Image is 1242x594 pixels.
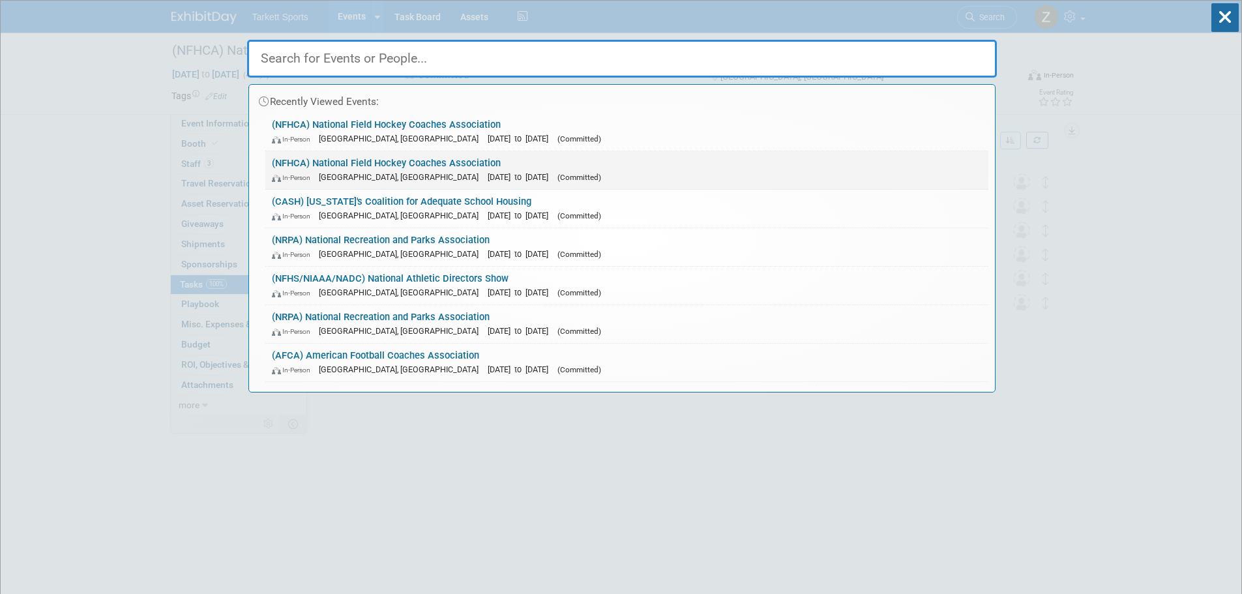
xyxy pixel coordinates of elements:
span: In-Person [272,366,316,374]
span: [DATE] to [DATE] [488,288,555,297]
span: (Committed) [557,365,601,374]
a: (NFHS/NIAAA/NADC) National Athletic Directors Show In-Person [GEOGRAPHIC_DATA], [GEOGRAPHIC_DATA]... [265,267,988,304]
span: In-Person [272,289,316,297]
span: In-Person [272,250,316,259]
span: [DATE] to [DATE] [488,326,555,336]
span: (Committed) [557,134,601,143]
div: Recently Viewed Events: [256,85,988,113]
span: In-Person [272,173,316,182]
span: [DATE] to [DATE] [488,364,555,374]
span: In-Person [272,327,316,336]
span: [GEOGRAPHIC_DATA], [GEOGRAPHIC_DATA] [319,288,485,297]
span: [GEOGRAPHIC_DATA], [GEOGRAPHIC_DATA] [319,249,485,259]
span: [DATE] to [DATE] [488,211,555,220]
span: (Committed) [557,211,601,220]
a: (CASH) [US_STATE]'s Coalition for Adequate School Housing In-Person [GEOGRAPHIC_DATA], [GEOGRAPHI... [265,190,988,228]
span: [GEOGRAPHIC_DATA], [GEOGRAPHIC_DATA] [319,172,485,182]
input: Search for Events or People... [247,40,997,78]
a: (NFHCA) National Field Hockey Coaches Association In-Person [GEOGRAPHIC_DATA], [GEOGRAPHIC_DATA] ... [265,151,988,189]
span: (Committed) [557,288,601,297]
span: [DATE] to [DATE] [488,134,555,143]
span: [GEOGRAPHIC_DATA], [GEOGRAPHIC_DATA] [319,326,485,336]
a: (NRPA) National Recreation and Parks Association In-Person [GEOGRAPHIC_DATA], [GEOGRAPHIC_DATA] [... [265,228,988,266]
a: (AFCA) American Football Coaches Association In-Person [GEOGRAPHIC_DATA], [GEOGRAPHIC_DATA] [DATE... [265,344,988,381]
span: [GEOGRAPHIC_DATA], [GEOGRAPHIC_DATA] [319,134,485,143]
a: (NFHCA) National Field Hockey Coaches Association In-Person [GEOGRAPHIC_DATA], [GEOGRAPHIC_DATA] ... [265,113,988,151]
span: In-Person [272,212,316,220]
span: (Committed) [557,250,601,259]
a: (NRPA) National Recreation and Parks Association In-Person [GEOGRAPHIC_DATA], [GEOGRAPHIC_DATA] [... [265,305,988,343]
span: [DATE] to [DATE] [488,249,555,259]
span: (Committed) [557,327,601,336]
span: [GEOGRAPHIC_DATA], [GEOGRAPHIC_DATA] [319,211,485,220]
span: In-Person [272,135,316,143]
span: [GEOGRAPHIC_DATA], [GEOGRAPHIC_DATA] [319,364,485,374]
span: (Committed) [557,173,601,182]
span: [DATE] to [DATE] [488,172,555,182]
